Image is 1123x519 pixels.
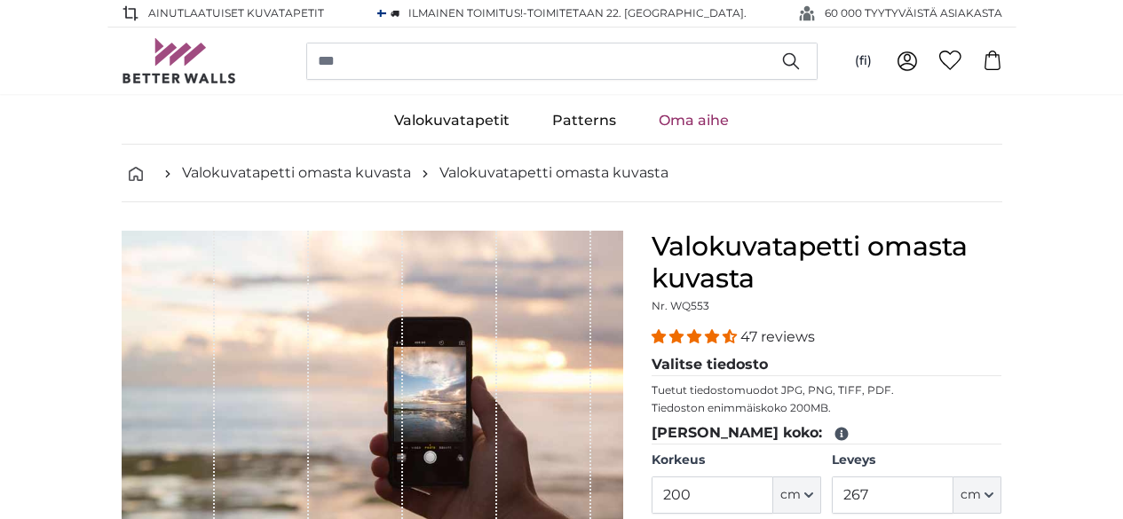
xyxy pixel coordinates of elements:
label: Leveys [832,452,1001,469]
span: Nr. WQ553 [652,299,709,312]
span: 47 reviews [740,328,815,345]
a: Patterns [531,98,637,144]
a: Valokuvatapetti omasta kuvasta [439,162,668,184]
label: Korkeus [652,452,821,469]
a: Valokuvatapetit [373,98,531,144]
span: cm [961,486,981,504]
a: Oma aihe [637,98,750,144]
a: Valokuvatapetti omasta kuvasta [182,162,411,184]
span: Toimitetaan 22. [GEOGRAPHIC_DATA]. [527,6,747,20]
span: cm [780,486,801,504]
img: Suomi [377,10,386,17]
button: (fi) [841,45,886,77]
legend: [PERSON_NAME] koko: [652,422,1002,444]
h1: Valokuvatapetti omasta kuvasta [652,231,1002,295]
button: cm [953,476,1001,514]
span: - [523,6,747,20]
nav: breadcrumbs [122,145,1002,202]
img: Betterwalls [122,38,237,83]
p: Tuetut tiedostomuodot JPG, PNG, TIFF, PDF. [652,383,1002,397]
span: Ilmainen toimitus! [408,6,523,20]
button: cm [773,476,821,514]
span: AINUTLAATUISET Kuvatapetit [148,5,324,21]
p: Tiedoston enimmäiskoko 200MB. [652,401,1002,415]
legend: Valitse tiedosto [652,354,1002,376]
span: 4.38 stars [652,328,740,345]
span: 60 000 TYYTYVÄISTÄ ASIAKASTA [825,5,1002,21]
